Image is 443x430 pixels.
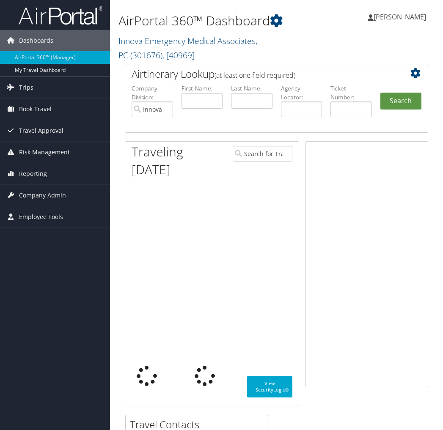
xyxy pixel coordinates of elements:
[118,35,257,61] a: Innova Emergency Medical Associates, PC
[19,206,63,227] span: Employee Tools
[247,376,292,397] a: View SecurityLogic®
[19,142,70,163] span: Risk Management
[374,12,426,22] span: [PERSON_NAME]
[368,4,435,30] a: [PERSON_NAME]
[182,84,223,93] label: First Name:
[19,30,53,51] span: Dashboards
[118,12,329,30] h1: AirPortal 360™ Dashboard
[132,84,173,101] label: Company - Division:
[19,5,103,25] img: airportal-logo.png
[215,71,295,80] span: (at least one field required)
[19,163,47,184] span: Reporting
[132,67,396,81] h2: Airtinerary Lookup
[281,84,322,101] label: Agency Locator:
[380,93,422,110] button: Search
[231,84,272,93] label: Last Name:
[19,120,63,141] span: Travel Approval
[19,99,52,120] span: Book Travel
[130,49,162,61] span: ( 301676 )
[19,77,33,98] span: Trips
[233,146,292,162] input: Search for Traveler
[19,185,66,206] span: Company Admin
[132,143,220,178] h1: Traveling [DATE]
[330,84,372,101] label: Ticket Number:
[162,49,195,61] span: , [ 40969 ]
